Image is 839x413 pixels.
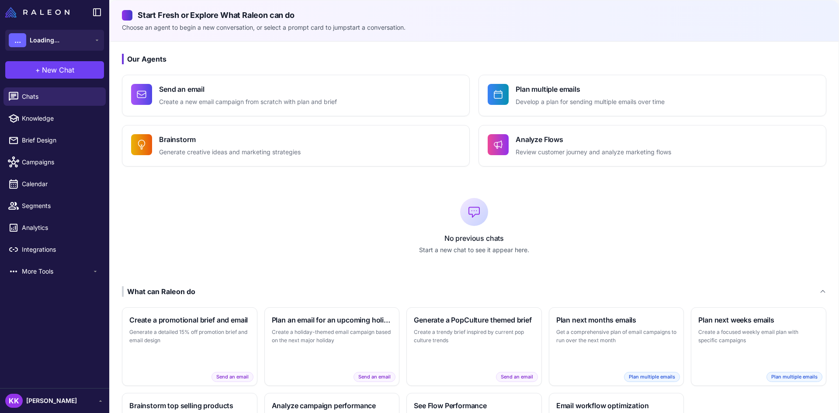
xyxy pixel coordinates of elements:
a: Segments [3,197,106,215]
span: More Tools [22,267,92,276]
span: Brief Design [22,135,99,145]
a: Knowledge [3,109,106,128]
p: Generate creative ideas and marketing strategies [159,147,301,157]
h3: Generate a PopCulture themed brief [414,315,534,325]
h4: Plan multiple emails [516,84,665,94]
span: Integrations [22,245,99,254]
a: Brief Design [3,131,106,149]
button: Analyze FlowsReview customer journey and analyze marketing flows [478,125,826,167]
span: Send an email [496,372,538,382]
img: Raleon Logo [5,7,69,17]
h2: Start Fresh or Explore What Raleon can do [122,9,826,21]
button: Plan multiple emailsDevelop a plan for sending multiple emails over time [478,75,826,116]
button: BrainstormGenerate creative ideas and marketing strategies [122,125,470,167]
span: Campaigns [22,157,99,167]
span: Loading... [30,35,59,45]
h3: Plan next weeks emails [698,315,819,325]
button: Generate a PopCulture themed briefCreate a trendy brief inspired by current pop culture trendsSen... [406,307,542,386]
a: Integrations [3,240,106,259]
a: Campaigns [3,153,106,171]
div: KK [5,394,23,408]
p: Create a trendy brief inspired by current pop culture trends [414,328,534,345]
div: What can Raleon do [122,286,195,297]
a: Raleon Logo [5,7,73,17]
p: Generate a detailed 15% off promotion brief and email design [129,328,250,345]
a: Analytics [3,219,106,237]
p: Create a focused weekly email plan with specific campaigns [698,328,819,345]
p: Review customer journey and analyze marketing flows [516,147,671,157]
span: Plan multiple emails [624,372,680,382]
p: Develop a plan for sending multiple emails over time [516,97,665,107]
span: Plan multiple emails [766,372,822,382]
p: No previous chats [122,233,826,243]
p: Start a new chat to see it appear here. [122,245,826,255]
p: Create a new email campaign from scratch with plan and brief [159,97,337,107]
span: Send an email [354,372,395,382]
button: Send an emailCreate a new email campaign from scratch with plan and brief [122,75,470,116]
h4: Analyze Flows [516,134,671,145]
span: Analytics [22,223,99,233]
div: ... [9,33,26,47]
span: [PERSON_NAME] [26,396,77,406]
button: +New Chat [5,61,104,79]
h3: Analyze campaign performance [272,400,392,411]
p: Choose an agent to begin a new conversation, or select a prompt card to jumpstart a conversation. [122,23,826,32]
span: Calendar [22,179,99,189]
span: Send an email [211,372,253,382]
h4: Send an email [159,84,337,94]
h3: Brainstorm top selling products [129,400,250,411]
h4: Brainstorm [159,134,301,145]
span: + [35,65,40,75]
button: Create a promotional brief and emailGenerate a detailed 15% off promotion brief and email designS... [122,307,257,386]
span: Segments [22,201,99,211]
button: Plan next months emailsGet a comprehensive plan of email campaigns to run over the next monthPlan... [549,307,684,386]
button: Plan an email for an upcoming holidayCreate a holiday-themed email campaign based on the next maj... [264,307,400,386]
span: Chats [22,92,99,101]
h3: Plan next months emails [556,315,677,325]
span: New Chat [42,65,74,75]
button: ...Loading... [5,30,104,51]
p: Get a comprehensive plan of email campaigns to run over the next month [556,328,677,345]
span: Knowledge [22,114,99,123]
h3: Our Agents [122,54,826,64]
a: Chats [3,87,106,106]
h3: Create a promotional brief and email [129,315,250,325]
p: Create a holiday-themed email campaign based on the next major holiday [272,328,392,345]
h3: See Flow Performance [414,400,534,411]
h3: Email workflow optimization [556,400,677,411]
h3: Plan an email for an upcoming holiday [272,315,392,325]
button: Plan next weeks emailsCreate a focused weekly email plan with specific campaignsPlan multiple emails [691,307,826,386]
a: Calendar [3,175,106,193]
